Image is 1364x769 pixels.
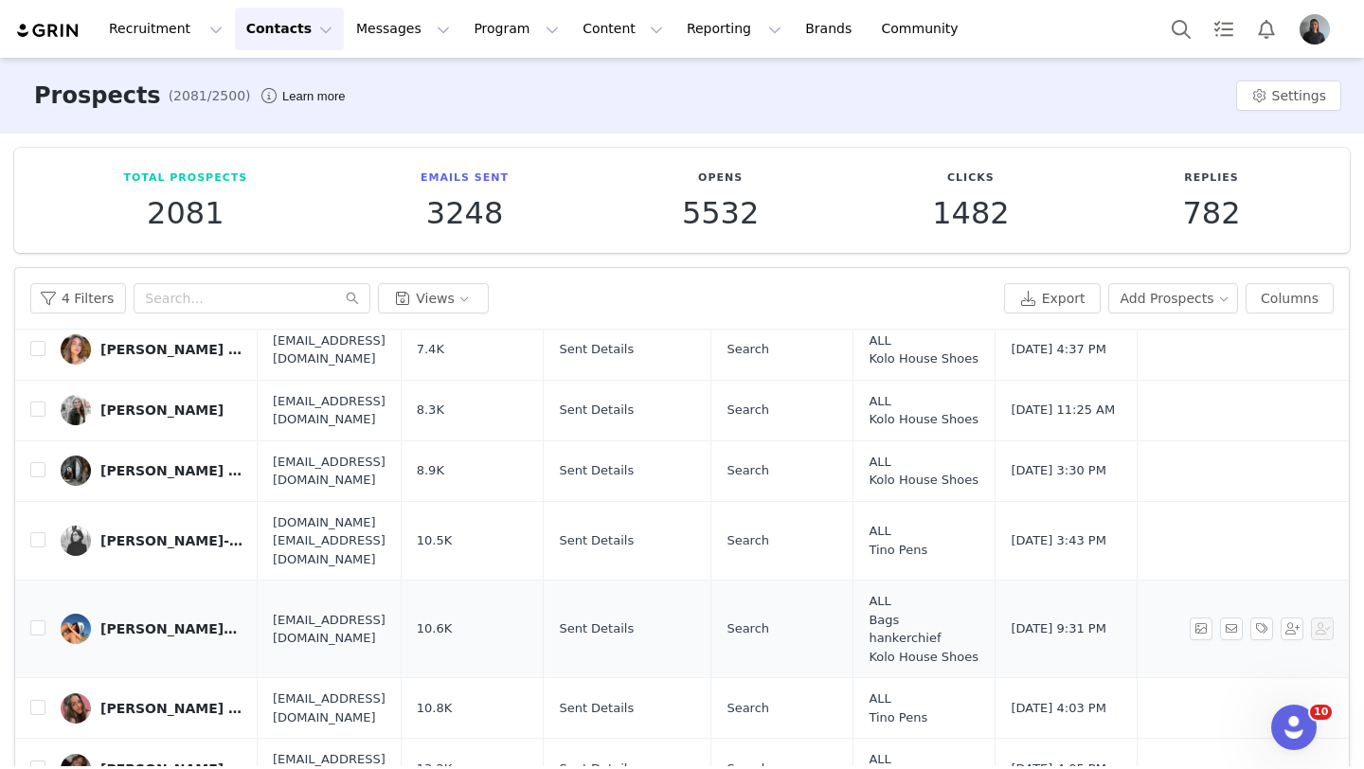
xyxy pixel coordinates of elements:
[794,8,869,50] a: Brands
[100,621,242,636] div: [PERSON_NAME]🫐🎧🌊📖🫧
[1160,8,1202,50] button: Search
[1011,619,1105,638] span: [DATE] 9:31 PM
[169,86,251,106] span: (2081/2500)
[682,170,759,187] p: Opens
[123,196,247,230] p: 2081
[378,283,489,313] button: Views
[1004,283,1101,313] button: Export
[30,283,126,313] button: 4 Filters
[869,392,978,429] span: ALL Kolo House Shoes
[273,513,386,569] span: [DOMAIN_NAME][EMAIL_ADDRESS][DOMAIN_NAME]
[1220,617,1250,640] span: Send Email
[61,526,91,556] img: 6d8c98ab-e4ef-45c7-8b3d-ae4937ed6882.jpg
[1011,340,1105,359] span: [DATE] 4:37 PM
[727,619,769,638] span: Search
[1246,8,1287,50] button: Notifications
[869,592,978,666] span: ALL Bags hankerchief Kolo House Shoes
[1011,531,1105,550] span: [DATE] 3:43 PM
[421,170,509,187] p: Emails Sent
[61,693,242,724] a: [PERSON_NAME] | bookish lifestyle ౨ৎ
[932,196,1009,230] p: 1482
[559,531,634,550] span: Sent Details
[61,334,242,365] a: [PERSON_NAME] ✨🤎🏔️
[134,283,370,313] input: Search...
[417,619,452,638] span: 10.6K
[345,8,461,50] button: Messages
[1011,401,1115,420] span: [DATE] 11:25 AM
[1182,196,1240,230] p: 782
[1236,80,1341,111] button: Settings
[559,401,634,420] span: Sent Details
[346,292,359,305] i: icon: search
[727,531,769,550] span: Search
[727,461,769,480] span: Search
[61,395,91,425] img: 669af48d-6ecf-476c-b04a-b422373f819b--s.jpg
[727,699,769,718] span: Search
[727,401,769,420] span: Search
[15,22,81,40] img: grin logo
[278,87,349,106] div: Tooltip anchor
[61,334,91,365] img: 0c98466f-ffe6-43a9-ae7b-3e116451ac51--s.jpg
[61,456,242,486] a: [PERSON_NAME] | Lifestyle + Self-Care
[100,402,224,418] div: [PERSON_NAME]
[869,689,927,726] span: ALL Tino Pens
[123,170,247,187] p: Total Prospects
[61,395,242,425] a: [PERSON_NAME]
[417,531,452,550] span: 10.5K
[1182,170,1240,187] p: Replies
[559,340,634,359] span: Sent Details
[1300,14,1330,45] img: cc71b267-0b3b-423d-9dc1-36f1a1f1817e.png
[417,401,444,420] span: 8.3K
[421,196,509,230] p: 3248
[1108,283,1239,313] button: Add Prospects
[870,8,978,50] a: Community
[682,196,759,230] p: 5532
[1288,14,1349,45] button: Profile
[1203,8,1245,50] a: Tasks
[1011,461,1105,480] span: [DATE] 3:30 PM
[559,461,634,480] span: Sent Details
[273,392,386,429] span: [EMAIL_ADDRESS][DOMAIN_NAME]
[869,453,978,490] span: ALL Kolo House Shoes
[273,689,386,726] span: [EMAIL_ADDRESS][DOMAIN_NAME]
[1246,283,1334,313] button: Columns
[1271,705,1317,750] iframe: Intercom live chat
[100,342,242,357] div: [PERSON_NAME] ✨🤎🏔️
[417,340,444,359] span: 7.4K
[559,619,634,638] span: Sent Details
[100,533,242,548] div: [PERSON_NAME]-SUN, Ph.D.
[462,8,570,50] button: Program
[559,699,634,718] span: Sent Details
[61,526,242,556] a: [PERSON_NAME]-SUN, Ph.D.
[417,699,452,718] span: 10.8K
[100,463,242,478] div: [PERSON_NAME] | Lifestyle + Self-Care
[675,8,793,50] button: Reporting
[727,340,769,359] span: Search
[98,8,234,50] button: Recruitment
[571,8,674,50] button: Content
[1310,705,1332,720] span: 10
[61,693,91,724] img: ecc080b3-f947-46d3-ae2b-60f9a693b024.jpg
[869,331,978,368] span: ALL Kolo House Shoes
[34,79,161,113] h3: Prospects
[61,614,242,644] a: [PERSON_NAME]🫐🎧🌊📖🫧
[61,614,91,644] img: ad07edb8-3713-4e9a-bdcc-52167d9be116--s.jpg
[273,453,386,490] span: [EMAIL_ADDRESS][DOMAIN_NAME]
[273,331,386,368] span: [EMAIL_ADDRESS][DOMAIN_NAME]
[273,611,386,648] span: [EMAIL_ADDRESS][DOMAIN_NAME]
[61,456,91,486] img: 5be62185-d6ed-4bed-a79c-f2a1ed3811ab--s.jpg
[1011,699,1105,718] span: [DATE] 4:03 PM
[869,522,927,559] span: ALL Tino Pens
[100,701,242,716] div: [PERSON_NAME] | bookish lifestyle ౨ৎ
[235,8,344,50] button: Contacts
[417,461,444,480] span: 8.9K
[932,170,1009,187] p: Clicks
